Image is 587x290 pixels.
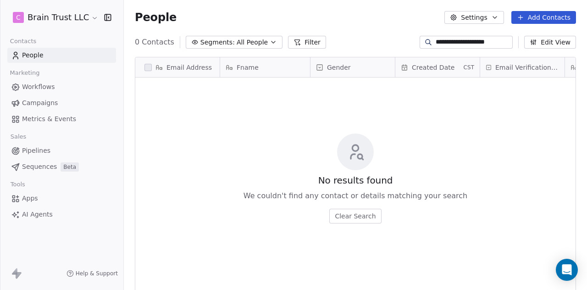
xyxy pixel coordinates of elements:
[220,57,310,77] div: Fname
[7,48,116,63] a: People
[7,95,116,111] a: Campaigns
[7,207,116,222] a: AI Agents
[135,37,174,48] span: 0 Contacts
[22,82,55,92] span: Workflows
[22,114,76,124] span: Metrics & Events
[7,191,116,206] a: Apps
[135,11,177,24] span: People
[7,79,116,95] a: Workflows
[22,98,58,108] span: Campaigns
[556,259,578,281] div: Open Intercom Messenger
[6,34,40,48] span: Contacts
[511,11,576,24] button: Add Contacts
[318,174,393,187] span: No results found
[6,178,29,191] span: Tools
[310,57,395,77] div: Gender
[22,162,57,172] span: Sequences
[200,38,235,47] span: Segments:
[524,36,576,49] button: Edit View
[6,66,44,80] span: Marketing
[66,270,118,277] a: Help & Support
[412,63,454,72] span: Created Date
[135,57,220,77] div: Email Address
[22,146,50,156] span: Pipelines
[7,112,116,127] a: Metrics & Events
[480,57,565,77] div: Email Verification Status
[288,36,326,49] button: Filter
[329,209,381,223] button: Clear Search
[11,10,98,25] button: CBrain Trust LLC
[237,63,259,72] span: Fname
[7,143,116,158] a: Pipelines
[76,270,118,277] span: Help & Support
[22,50,44,60] span: People
[61,162,79,172] span: Beta
[22,194,38,203] span: Apps
[28,11,89,23] span: Brain Trust LLC
[7,159,116,174] a: SequencesBeta
[244,190,467,201] span: We couldn't find any contact or details matching your search
[166,63,212,72] span: Email Address
[237,38,268,47] span: All People
[16,13,21,22] span: C
[464,64,474,71] span: CST
[327,63,351,72] span: Gender
[495,63,559,72] span: Email Verification Status
[444,11,504,24] button: Settings
[6,130,30,144] span: Sales
[395,57,480,77] div: Created DateCST
[22,210,53,219] span: AI Agents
